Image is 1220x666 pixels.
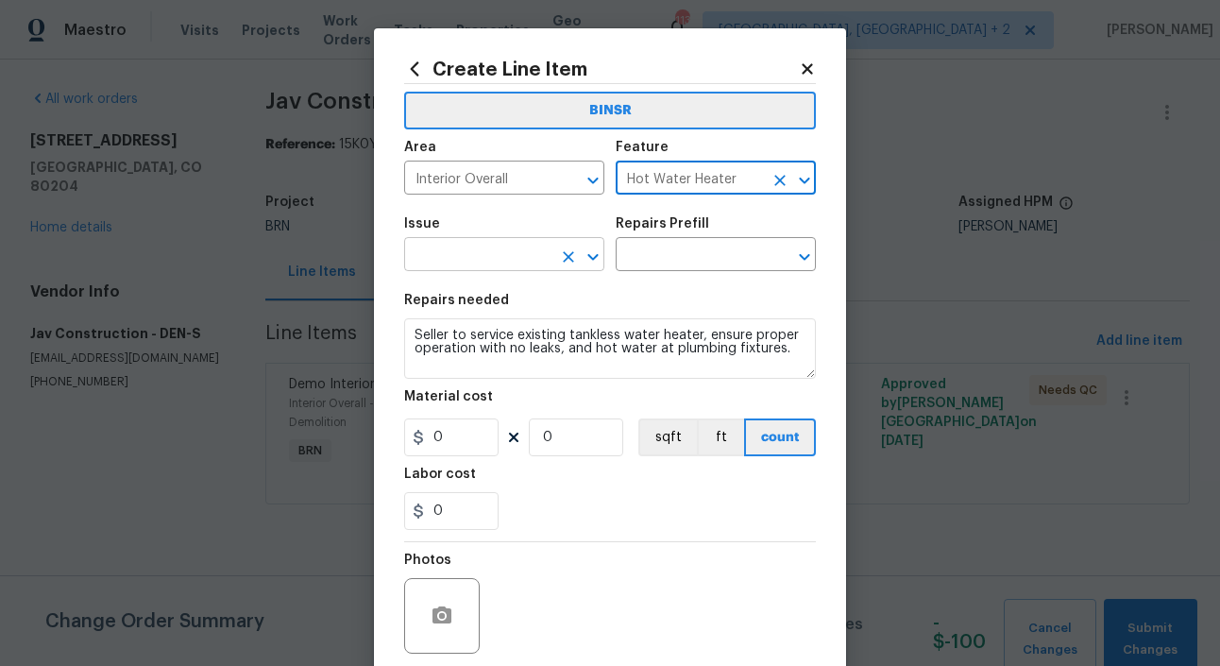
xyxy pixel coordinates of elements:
button: ft [697,418,744,456]
h5: Repairs Prefill [616,217,709,231]
button: Open [791,167,818,194]
button: count [744,418,816,456]
h5: Material cost [404,390,493,403]
h5: Repairs needed [404,294,509,307]
button: sqft [638,418,697,456]
button: Open [580,244,606,270]
h5: Issue [404,217,440,231]
h5: Feature [616,141,669,154]
button: Clear [555,244,582,270]
h5: Labor cost [404,468,476,481]
button: Open [791,244,818,270]
button: Open [580,167,606,194]
textarea: Seller to service existing tankless water heater, ensure proper operation with no leaks, and hot ... [404,318,816,379]
h2: Create Line Item [404,59,799,79]
button: Clear [767,167,793,194]
h5: Area [404,141,436,154]
h5: Photos [404,554,451,567]
button: BINSR [404,92,816,129]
